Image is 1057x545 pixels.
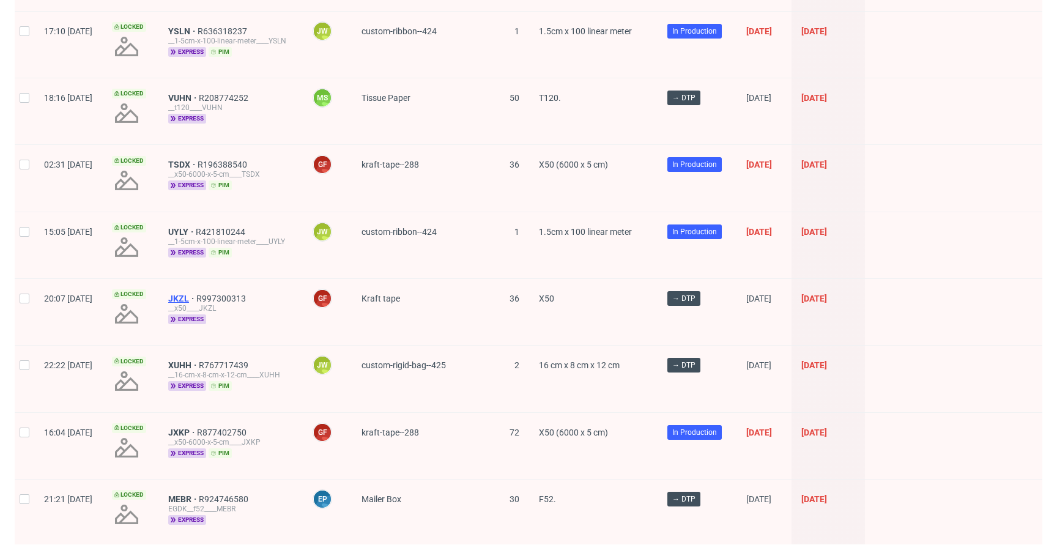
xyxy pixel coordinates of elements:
span: [DATE] [746,294,771,303]
span: 1 [514,227,519,237]
span: Mailer Box [362,494,401,504]
span: 50 [510,93,519,103]
span: X50 [539,294,554,303]
span: TSDX [168,160,198,169]
a: R636318237 [198,26,250,36]
a: R196388540 [198,160,250,169]
a: R767717439 [199,360,251,370]
a: YSLN [168,26,198,36]
span: Locked [112,89,146,98]
figcaption: GF [314,290,331,307]
span: Locked [112,156,146,166]
a: R208774252 [199,93,251,103]
a: R421810244 [196,227,248,237]
img: no_design.png [112,166,141,195]
span: kraft-tape--288 [362,160,419,169]
img: no_design.png [112,433,141,462]
span: 21:21 [DATE] [44,494,92,504]
figcaption: EP [314,491,331,508]
span: Tissue Paper [362,93,410,103]
span: 15:05 [DATE] [44,227,92,237]
span: express [168,381,206,391]
span: 18:16 [DATE] [44,93,92,103]
span: X50 (6000 x 5 cm) [539,428,608,437]
div: __1-5cm-x-100-linear-meter____UYLY [168,237,293,247]
span: 22:22 [DATE] [44,360,92,370]
img: no_design.png [112,500,141,529]
span: 20:07 [DATE] [44,294,92,303]
span: Locked [112,357,146,366]
span: → DTP [672,494,695,505]
span: custom-ribbon--424 [362,26,437,36]
span: [DATE] [801,160,827,169]
span: 36 [510,160,519,169]
span: T120. [539,93,561,103]
span: F52. [539,494,556,504]
span: 16 cm x 8 cm x 12 cm [539,360,620,370]
a: R877402750 [197,428,249,437]
span: [DATE] [746,93,771,103]
span: pim [209,47,232,57]
div: __x50-6000-x-5-cm____TSDX [168,169,293,179]
a: XUHH [168,360,199,370]
a: UYLY [168,227,196,237]
figcaption: JW [314,357,331,374]
span: pim [209,381,232,391]
span: custom-rigid-bag--425 [362,360,446,370]
span: pim [209,448,232,458]
span: 30 [510,494,519,504]
span: → DTP [672,293,695,304]
span: 02:31 [DATE] [44,160,92,169]
span: 72 [510,428,519,437]
span: [DATE] [746,360,771,370]
span: Locked [112,490,146,500]
div: __t120____VUHN [168,103,293,113]
span: express [168,314,206,324]
span: kraft-tape--288 [362,428,419,437]
span: In Production [672,26,717,37]
a: JXKP [168,428,197,437]
span: express [168,448,206,458]
span: [DATE] [746,26,772,36]
span: Locked [112,223,146,232]
span: Kraft tape [362,294,400,303]
span: X50 (6000 x 5 cm) [539,160,608,169]
div: __1-5cm-x-100-linear-meter____YSLN [168,36,293,46]
span: express [168,114,206,124]
span: express [168,515,206,525]
div: EGDK__f52____MEBR [168,504,293,514]
img: no_design.png [112,98,141,128]
div: __x50-6000-x-5-cm____JXKP [168,437,293,447]
span: 1.5cm x 100 linear meter [539,227,632,237]
a: VUHN [168,93,199,103]
img: no_design.png [112,32,141,61]
a: R997300313 [196,294,248,303]
span: 1 [514,26,519,36]
span: 36 [510,294,519,303]
figcaption: GF [314,156,331,173]
span: 1.5cm x 100 linear meter [539,26,632,36]
a: JKZL [168,294,196,303]
span: [DATE] [801,227,827,237]
span: Locked [112,289,146,299]
div: __x50____JKZL [168,303,293,313]
span: [DATE] [746,494,771,504]
span: 17:10 [DATE] [44,26,92,36]
div: __16-cm-x-8-cm-x-12-cm____XUHH [168,370,293,380]
span: pim [209,248,232,258]
span: [DATE] [801,428,827,437]
span: custom-ribbon--424 [362,227,437,237]
span: Locked [112,423,146,433]
span: [DATE] [801,360,827,370]
img: no_design.png [112,366,141,396]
